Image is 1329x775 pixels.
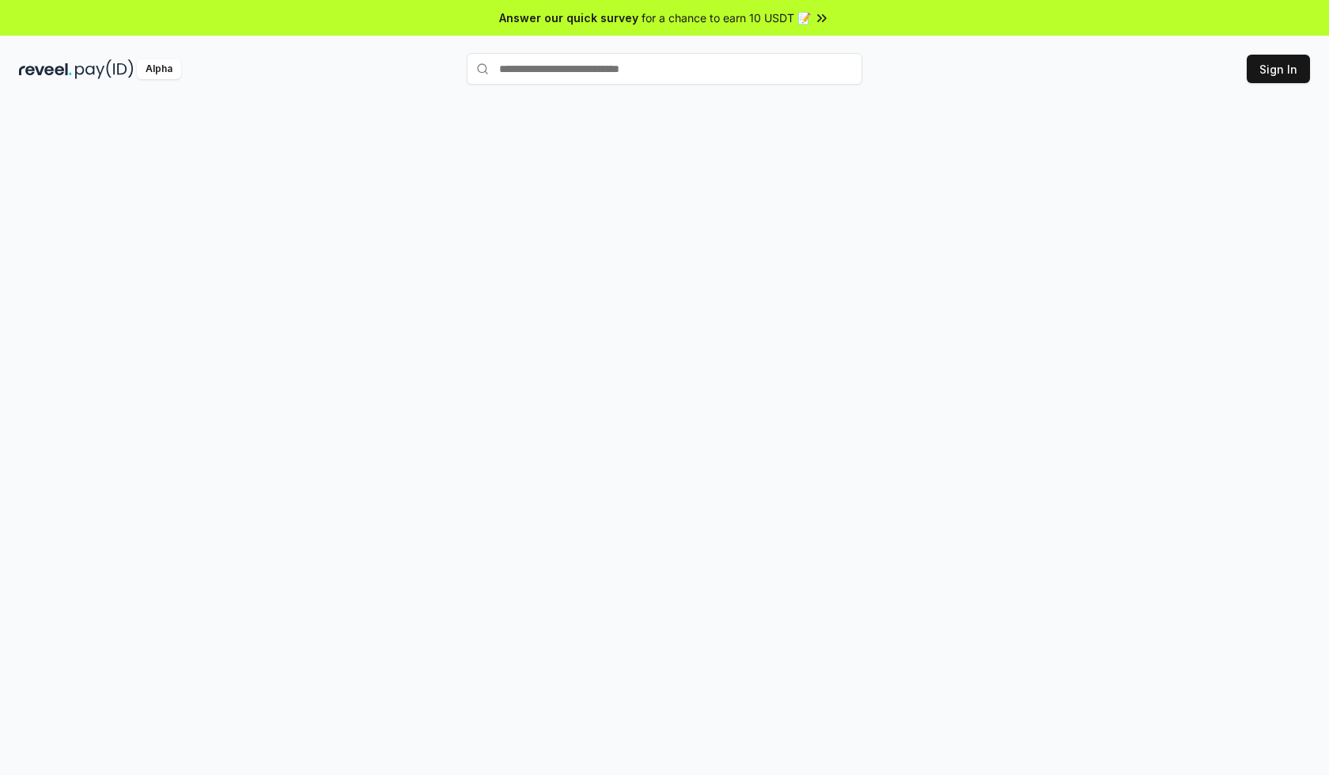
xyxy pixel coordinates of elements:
[1247,55,1310,83] button: Sign In
[499,9,638,26] span: Answer our quick survey
[75,59,134,79] img: pay_id
[642,9,811,26] span: for a chance to earn 10 USDT 📝
[137,59,181,79] div: Alpha
[19,59,72,79] img: reveel_dark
